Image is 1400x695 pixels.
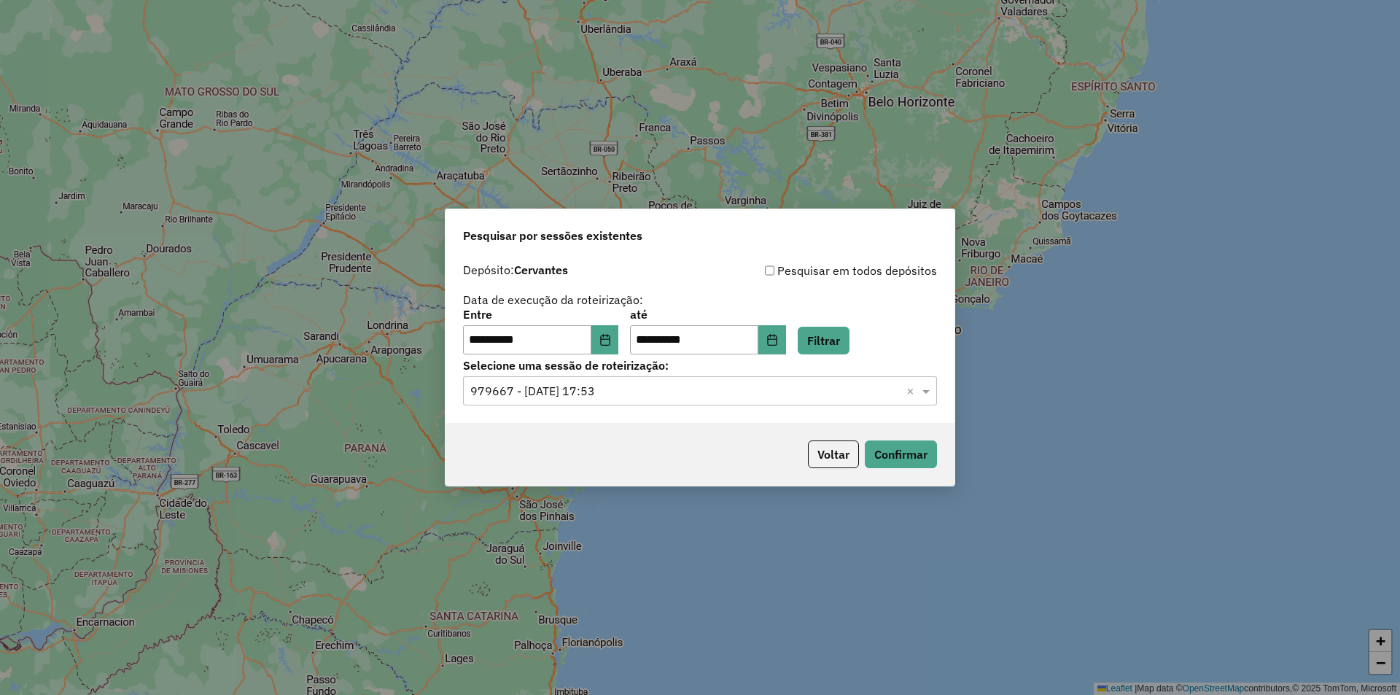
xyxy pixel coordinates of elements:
div: Pesquisar em todos depósitos [700,262,937,279]
label: Depósito: [463,261,568,279]
strong: Cervantes [514,263,568,277]
label: Entre [463,306,618,323]
button: Choose Date [591,325,619,354]
span: Pesquisar por sessões existentes [463,227,642,244]
label: Data de execução da roteirização: [463,291,643,308]
button: Confirmar [865,440,937,468]
label: até [630,306,785,323]
span: Clear all [906,382,919,400]
button: Filtrar [798,327,849,354]
button: Choose Date [758,325,786,354]
button: Voltar [808,440,859,468]
label: Selecione uma sessão de roteirização: [463,357,937,374]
